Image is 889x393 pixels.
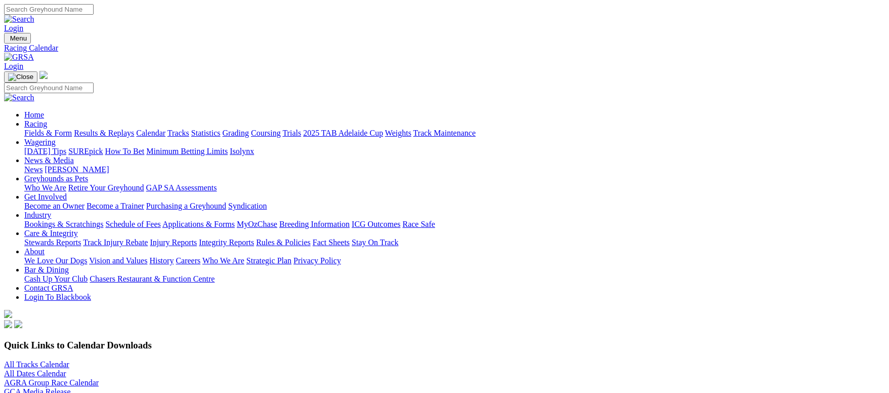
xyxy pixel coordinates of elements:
a: History [149,256,174,265]
a: Trials [282,129,301,137]
img: twitter.svg [14,320,22,328]
div: Wagering [24,147,885,156]
a: Who We Are [24,183,66,192]
a: Bar & Dining [24,265,69,274]
a: Become a Trainer [87,202,144,210]
a: All Dates Calendar [4,369,66,378]
a: Racing [24,120,47,128]
button: Toggle navigation [4,71,37,83]
a: News [24,165,43,174]
div: Bar & Dining [24,274,885,284]
img: logo-grsa-white.png [4,310,12,318]
a: [DATE] Tips [24,147,66,155]
a: We Love Our Dogs [24,256,87,265]
a: Home [24,110,44,119]
a: Fact Sheets [313,238,350,247]
a: How To Bet [105,147,145,155]
a: SUREpick [68,147,103,155]
a: Coursing [251,129,281,137]
a: Track Injury Rebate [83,238,148,247]
a: AGRA Group Race Calendar [4,378,99,387]
div: About [24,256,885,265]
img: GRSA [4,53,34,62]
a: Cash Up Your Club [24,274,88,283]
a: Retire Your Greyhound [68,183,144,192]
a: Industry [24,211,51,219]
a: News & Media [24,156,74,165]
a: Bookings & Scratchings [24,220,103,228]
div: Racing [24,129,885,138]
a: Contact GRSA [24,284,73,292]
a: Chasers Restaurant & Function Centre [90,274,215,283]
a: Stay On Track [352,238,398,247]
img: facebook.svg [4,320,12,328]
a: Tracks [167,129,189,137]
a: Purchasing a Greyhound [146,202,226,210]
a: Careers [176,256,200,265]
a: Greyhounds as Pets [24,174,88,183]
a: ICG Outcomes [352,220,400,228]
img: logo-grsa-white.png [39,71,48,79]
a: Syndication [228,202,267,210]
a: Get Involved [24,192,67,201]
a: Schedule of Fees [105,220,160,228]
img: Close [8,73,33,81]
a: Grading [223,129,249,137]
a: Care & Integrity [24,229,78,238]
img: Search [4,93,34,102]
a: Breeding Information [279,220,350,228]
a: Race Safe [402,220,435,228]
a: Vision and Values [89,256,147,265]
span: Menu [10,34,27,42]
a: Become an Owner [24,202,84,210]
a: Strategic Plan [246,256,291,265]
a: Rules & Policies [256,238,311,247]
a: Injury Reports [150,238,197,247]
a: Login [4,62,23,70]
div: Get Involved [24,202,885,211]
a: Weights [385,129,411,137]
button: Toggle navigation [4,33,31,44]
a: Login [4,24,23,32]
a: MyOzChase [237,220,277,228]
input: Search [4,83,94,93]
a: Statistics [191,129,221,137]
a: Applications & Forms [162,220,235,228]
a: Who We Are [202,256,244,265]
a: All Tracks Calendar [4,360,69,369]
a: Results & Replays [74,129,134,137]
a: Racing Calendar [4,44,885,53]
a: Calendar [136,129,165,137]
a: Minimum Betting Limits [146,147,228,155]
a: Integrity Reports [199,238,254,247]
a: About [24,247,45,256]
div: Greyhounds as Pets [24,183,885,192]
a: Wagering [24,138,56,146]
a: Privacy Policy [293,256,341,265]
input: Search [4,4,94,15]
a: Stewards Reports [24,238,81,247]
div: News & Media [24,165,885,174]
a: Isolynx [230,147,254,155]
a: 2025 TAB Adelaide Cup [303,129,383,137]
a: [PERSON_NAME] [45,165,109,174]
div: Care & Integrity [24,238,885,247]
a: GAP SA Assessments [146,183,217,192]
img: Search [4,15,34,24]
a: Track Maintenance [413,129,476,137]
h3: Quick Links to Calendar Downloads [4,340,885,351]
div: Industry [24,220,885,229]
a: Login To Blackbook [24,293,91,301]
a: Fields & Form [24,129,72,137]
